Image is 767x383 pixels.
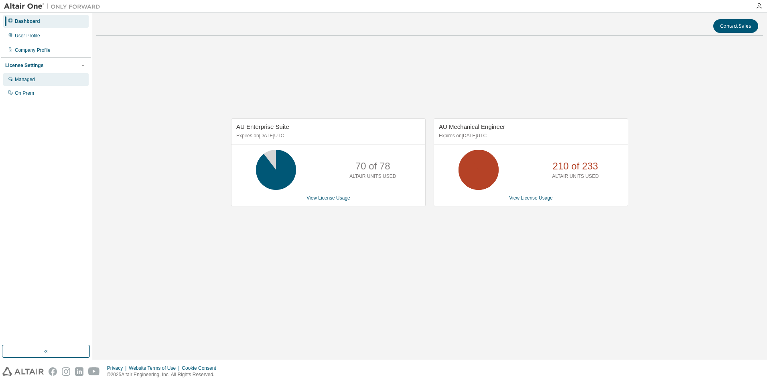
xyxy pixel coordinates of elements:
[5,62,43,69] div: License Settings
[49,367,57,376] img: facebook.svg
[107,371,221,378] p: © 2025 Altair Engineering, Inc. All Rights Reserved.
[15,90,34,96] div: On Prem
[552,173,599,180] p: ALTAIR UNITS USED
[236,123,289,130] span: AU Enterprise Suite
[62,367,70,376] img: instagram.svg
[355,159,390,173] p: 70 of 78
[439,123,505,130] span: AU Mechanical Engineer
[182,365,221,371] div: Cookie Consent
[509,195,553,201] a: View License Usage
[553,159,598,173] p: 210 of 233
[236,132,418,139] p: Expires on [DATE] UTC
[88,367,100,376] img: youtube.svg
[15,76,35,83] div: Managed
[349,173,396,180] p: ALTAIR UNITS USED
[713,19,758,33] button: Contact Sales
[306,195,350,201] a: View License Usage
[439,132,621,139] p: Expires on [DATE] UTC
[15,47,51,53] div: Company Profile
[129,365,182,371] div: Website Terms of Use
[2,367,44,376] img: altair_logo.svg
[15,33,40,39] div: User Profile
[15,18,40,24] div: Dashboard
[75,367,83,376] img: linkedin.svg
[107,365,129,371] div: Privacy
[4,2,104,10] img: Altair One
